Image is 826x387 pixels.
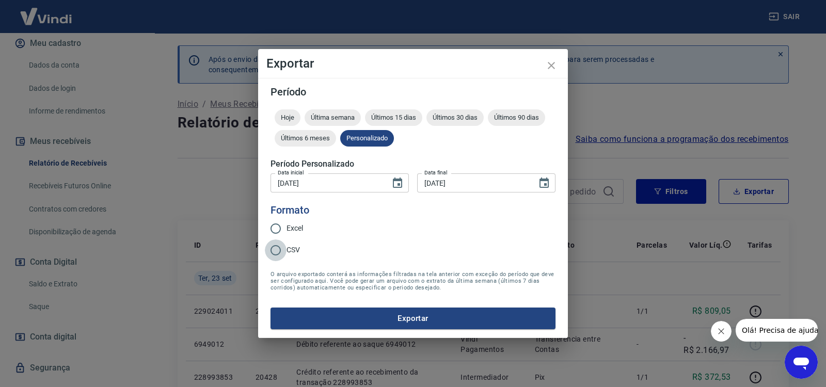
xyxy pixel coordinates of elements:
[539,53,564,78] button: close
[711,321,732,342] iframe: Fechar mensagem
[305,114,361,121] span: Última semana
[488,114,545,121] span: Últimos 90 dias
[271,159,555,169] h5: Período Personalizado
[736,319,818,342] iframe: Mensagem da empresa
[534,173,554,193] button: Choose date, selected date is 24 de set de 2025
[417,173,530,192] input: DD/MM/YYYY
[305,109,361,126] div: Última semana
[271,271,555,291] span: O arquivo exportado conterá as informações filtradas na tela anterior com exceção do período que ...
[365,109,422,126] div: Últimos 15 dias
[488,109,545,126] div: Últimos 90 dias
[271,308,555,329] button: Exportar
[275,130,336,147] div: Últimos 6 meses
[426,109,484,126] div: Últimos 30 dias
[365,114,422,121] span: Últimos 15 dias
[271,173,383,192] input: DD/MM/YYYY
[275,109,300,126] div: Hoje
[271,87,555,97] h5: Período
[340,134,394,142] span: Personalizado
[278,169,304,176] label: Data inicial
[340,130,394,147] div: Personalizado
[387,173,408,193] button: Choose date, selected date is 1 de set de 2025
[426,114,484,121] span: Últimos 30 dias
[275,134,336,142] span: Últimos 6 meses
[266,57,560,70] h4: Exportar
[287,223,303,234] span: Excel
[785,346,818,379] iframe: Botão para abrir a janela de mensagens
[287,245,300,255] span: CSV
[6,7,87,15] span: Olá! Precisa de ajuda?
[275,114,300,121] span: Hoje
[424,169,448,176] label: Data final
[271,203,309,218] legend: Formato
